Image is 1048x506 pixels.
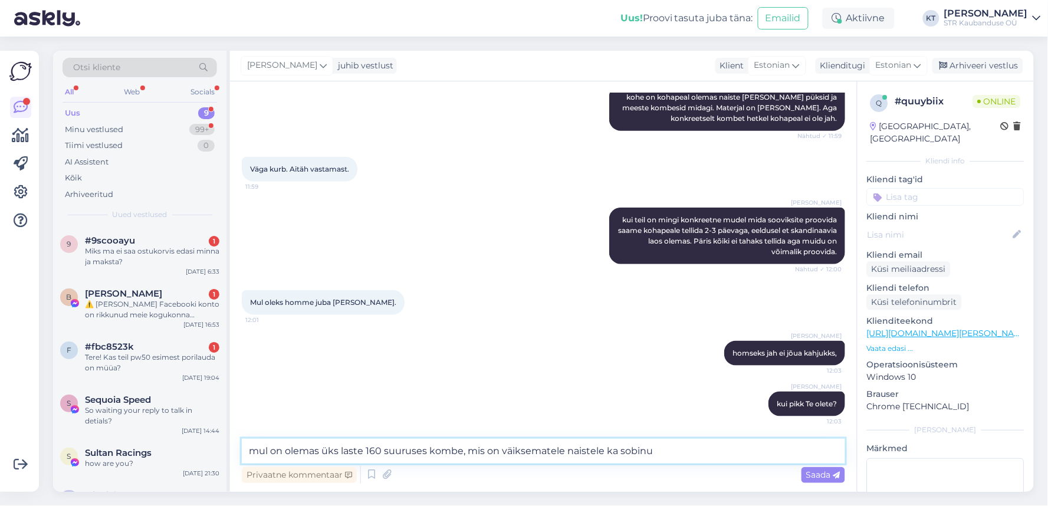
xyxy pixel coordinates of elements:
div: [GEOGRAPHIC_DATA], [GEOGRAPHIC_DATA] [870,120,1001,145]
div: Aktiivne [823,8,895,29]
div: 1 [209,289,219,300]
div: Minu vestlused [65,124,123,136]
div: So waiting your reply to talk in detials? [85,405,219,426]
div: Socials [188,84,217,100]
span: [PERSON_NAME] [247,59,317,72]
span: 11:59 [245,182,290,191]
div: Tiimi vestlused [65,140,123,152]
span: Uued vestlused [113,209,167,220]
div: # quuybiix [895,94,973,109]
div: Privaatne kommentaar [242,467,357,483]
p: Klienditeekond [867,315,1024,327]
div: 9 [198,107,215,119]
span: S [67,399,71,408]
div: 0 [198,140,215,152]
div: Proovi tasuta juba täna: [620,11,753,25]
div: [DATE] 16:53 [183,320,219,329]
img: Askly Logo [9,60,32,83]
span: Sultan Racings [85,448,152,458]
span: 12:03 [797,417,842,426]
p: Vaata edasi ... [867,343,1024,354]
div: [PERSON_NAME] [867,425,1024,435]
div: 99+ [189,124,215,136]
div: Klienditugi [816,60,866,72]
p: Operatsioonisüsteem [867,359,1024,371]
span: Väga kurb. Aitäh vastamast. [250,165,349,173]
span: q [876,98,882,107]
div: Miks ma ei saa ostukorvis edasi minna ja maksta? [85,246,219,267]
span: S [67,452,71,461]
div: Arhiveeri vestlus [932,58,1023,74]
span: Bonikhani Clavery [85,288,162,299]
div: Arhiveeritud [65,189,113,201]
span: [PERSON_NAME] [791,198,842,207]
span: Otsi kliente [73,61,120,74]
div: Kõik [65,172,82,184]
span: kui pikk Te olete? [777,399,837,408]
div: juhib vestlust [333,60,393,72]
p: Kliendi nimi [867,211,1024,223]
div: 1 [209,236,219,247]
div: Web [122,84,143,100]
span: Nähtud ✓ 11:59 [797,132,842,140]
input: Lisa tag [867,188,1024,206]
span: Mul oleks homme juba [PERSON_NAME]. [250,298,396,307]
div: STR Kaubanduse OÜ [944,18,1028,28]
span: Estonian [754,59,790,72]
div: how are you? [85,458,219,469]
p: Kliendi email [867,249,1024,261]
div: [DATE] 21:30 [183,469,219,478]
p: Kliendi telefon [867,282,1024,294]
p: Chrome [TECHNICAL_ID] [867,400,1024,413]
span: #fbc8523k [85,341,134,352]
div: All [63,84,76,100]
div: [DATE] 14:44 [182,426,219,435]
button: Emailid [758,7,809,29]
input: Lisa nimi [868,228,1011,241]
span: [PERSON_NAME] [791,331,842,340]
span: kohe on kohapeal olemas naiste [PERSON_NAME] püksid ja meeste kombesid midagi. Materjal on [PERSO... [622,93,839,123]
span: 12:03 [797,366,842,375]
p: Kliendi tag'id [867,173,1024,186]
span: [PERSON_NAME] [791,382,842,391]
span: Nähtud ✓ 12:00 [795,265,842,274]
textarea: mul on olemas üks laste 160 suuruses kombe, mis on väiksematele naistele ka sobinu [242,439,845,464]
span: #9scooayu [85,235,135,246]
p: Brauser [867,388,1024,400]
div: Küsi telefoninumbrit [867,294,962,310]
b: Uus! [620,12,643,24]
a: [PERSON_NAME]STR Kaubanduse OÜ [944,9,1041,28]
div: ⚠️ [PERSON_NAME] Facebooki konto on rikkunud meie kogukonna standardeid. Meie süsteem on saanud p... [85,299,219,320]
span: Saada [806,469,840,480]
span: 12:01 [245,316,290,324]
span: #f1bfelay [85,490,127,501]
span: B [67,293,72,301]
span: Online [973,95,1021,108]
span: Estonian [876,59,912,72]
div: Uus [65,107,80,119]
div: Küsi meiliaadressi [867,261,951,277]
div: AI Assistent [65,156,109,168]
div: Klient [715,60,744,72]
div: [PERSON_NAME] [944,9,1028,18]
p: Märkmed [867,442,1024,455]
span: kui teil on mingi konkreetne mudel mida sooviksite proovida saame kohapeale tellida 2-3 päevaga, ... [618,215,839,256]
span: Sequoia Speed [85,395,151,405]
div: Tere! Kas teil pw50 esimest porilauda on müüa? [85,352,219,373]
span: homseks jah ei jõua kahjukks, [732,349,837,357]
p: Windows 10 [867,371,1024,383]
span: 9 [67,239,71,248]
div: [DATE] 19:04 [182,373,219,382]
div: Kliendi info [867,156,1024,166]
span: f [67,346,71,354]
div: 1 [209,342,219,353]
div: KT [923,10,939,27]
div: [DATE] 6:33 [186,267,219,276]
